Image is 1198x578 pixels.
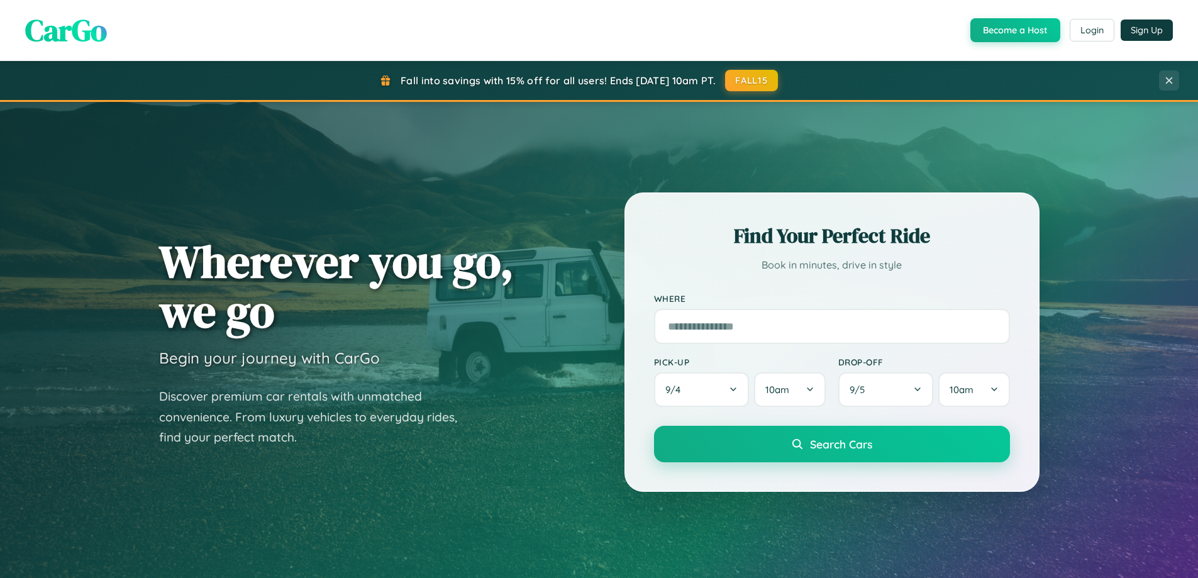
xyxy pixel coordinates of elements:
[1070,19,1114,42] button: Login
[725,70,778,91] button: FALL15
[810,437,872,451] span: Search Cars
[654,372,750,407] button: 9/4
[654,426,1010,462] button: Search Cars
[938,372,1009,407] button: 10am
[654,357,826,367] label: Pick-up
[665,384,687,396] span: 9 / 4
[765,384,789,396] span: 10am
[654,256,1010,274] p: Book in minutes, drive in style
[850,384,871,396] span: 9 / 5
[401,74,716,87] span: Fall into savings with 15% off for all users! Ends [DATE] 10am PT.
[654,222,1010,250] h2: Find Your Perfect Ride
[159,386,474,448] p: Discover premium car rentals with unmatched convenience. From luxury vehicles to everyday rides, ...
[654,293,1010,304] label: Where
[950,384,973,396] span: 10am
[838,372,934,407] button: 9/5
[159,348,380,367] h3: Begin your journey with CarGo
[754,372,825,407] button: 10am
[970,18,1060,42] button: Become a Host
[838,357,1010,367] label: Drop-off
[159,236,514,336] h1: Wherever you go, we go
[1121,19,1173,41] button: Sign Up
[25,9,107,51] span: CarGo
